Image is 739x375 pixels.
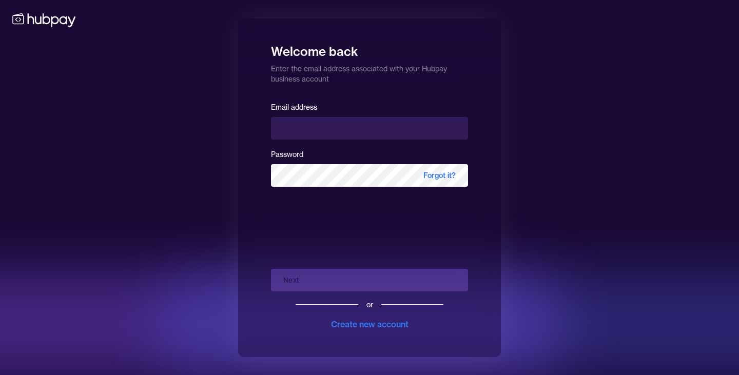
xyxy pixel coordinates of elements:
[271,60,468,84] p: Enter the email address associated with your Hubpay business account
[271,103,317,112] label: Email address
[331,318,409,330] div: Create new account
[366,300,373,310] div: or
[271,37,468,60] h1: Welcome back
[411,164,468,187] span: Forgot it?
[271,150,303,159] label: Password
